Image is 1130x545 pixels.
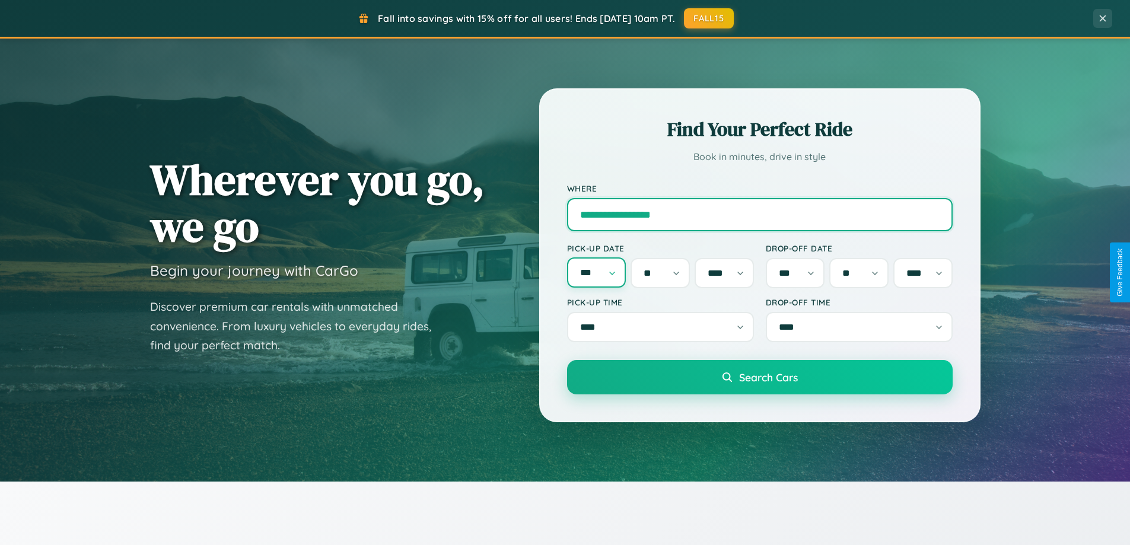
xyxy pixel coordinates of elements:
[1116,248,1124,297] div: Give Feedback
[378,12,675,24] span: Fall into savings with 15% off for all users! Ends [DATE] 10am PT.
[766,243,953,253] label: Drop-off Date
[150,156,485,250] h1: Wherever you go, we go
[567,360,953,394] button: Search Cars
[567,148,953,165] p: Book in minutes, drive in style
[567,243,754,253] label: Pick-up Date
[150,297,447,355] p: Discover premium car rentals with unmatched convenience. From luxury vehicles to everyday rides, ...
[684,8,734,28] button: FALL15
[766,297,953,307] label: Drop-off Time
[567,116,953,142] h2: Find Your Perfect Ride
[567,297,754,307] label: Pick-up Time
[739,371,798,384] span: Search Cars
[567,183,953,193] label: Where
[150,262,358,279] h3: Begin your journey with CarGo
